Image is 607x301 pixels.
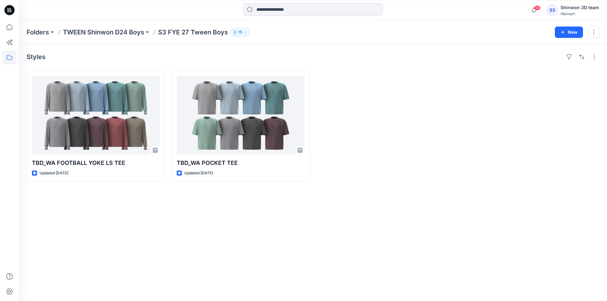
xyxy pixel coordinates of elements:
p: 15 [238,29,242,36]
a: TWEEN Shinwon D24 Boys [63,28,144,37]
h4: Styles [27,53,46,61]
p: TBD_WA FOOTBALL YOKE LS TEE [32,159,160,167]
p: Updated [DATE] [184,170,213,177]
span: 56 [534,5,541,10]
button: New [555,27,583,38]
div: Walmart [561,11,599,16]
div: Shinwon 3D team [561,4,599,11]
div: S3 [547,4,558,16]
p: TBD_WA POCKET TEE [177,159,304,167]
a: TBD_WA FOOTBALL YOKE LS TEE [32,76,160,155]
a: Folders [27,28,49,37]
a: TBD_WA POCKET TEE [177,76,304,155]
p: S3 FYE 27 Tween Boys [158,28,228,37]
button: 15 [230,28,250,37]
p: Updated [DATE] [40,170,68,177]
